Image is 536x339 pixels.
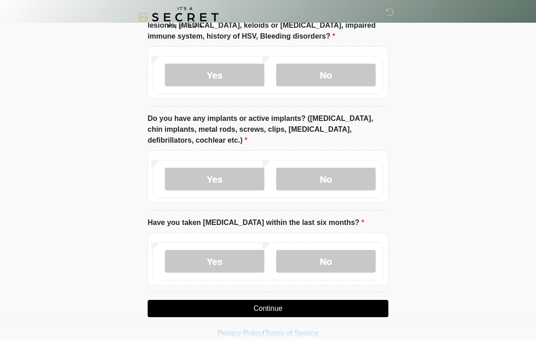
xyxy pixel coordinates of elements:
[276,168,376,190] label: No
[165,64,264,86] label: Yes
[139,7,218,27] img: It's A Secret Med Spa Logo
[263,329,264,337] a: |
[148,300,388,317] button: Continue
[165,168,264,190] label: Yes
[148,217,364,228] label: Have you taken [MEDICAL_DATA] within the last six months?
[276,64,376,86] label: No
[148,113,388,146] label: Do you have any implants or active implants? ([MEDICAL_DATA], chin implants, metal rods, screws, ...
[165,250,264,273] label: Yes
[218,329,263,337] a: Privacy Policy
[276,250,376,273] label: No
[264,329,318,337] a: Terms of Service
